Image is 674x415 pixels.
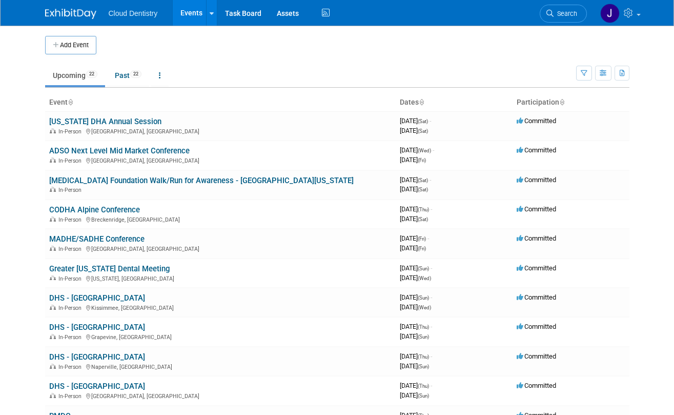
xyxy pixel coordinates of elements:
[49,303,392,311] div: Kissimmee, [GEOGRAPHIC_DATA]
[50,216,56,222] img: In-Person Event
[418,393,429,399] span: (Sun)
[400,205,432,213] span: [DATE]
[49,323,145,332] a: DHS - [GEOGRAPHIC_DATA]
[400,244,426,252] span: [DATE]
[49,234,145,244] a: MADHE/SADHE Conference
[517,323,556,330] span: Committed
[49,274,392,282] div: [US_STATE], [GEOGRAPHIC_DATA]
[400,382,432,389] span: [DATE]
[418,157,426,163] span: (Fri)
[400,215,428,223] span: [DATE]
[49,156,392,164] div: [GEOGRAPHIC_DATA], [GEOGRAPHIC_DATA]
[50,157,56,163] img: In-Person Event
[58,393,85,400] span: In-Person
[49,205,140,214] a: CODHA Alpine Conference
[517,264,556,272] span: Committed
[431,352,432,360] span: -
[400,234,429,242] span: [DATE]
[431,382,432,389] span: -
[400,352,432,360] span: [DATE]
[58,334,85,341] span: In-Person
[400,303,431,311] span: [DATE]
[58,305,85,311] span: In-Person
[517,205,556,213] span: Committed
[49,391,392,400] div: [GEOGRAPHIC_DATA], [GEOGRAPHIC_DATA]
[396,94,513,111] th: Dates
[400,323,432,330] span: [DATE]
[517,117,556,125] span: Committed
[45,66,105,85] a: Upcoming22
[418,334,429,340] span: (Sun)
[418,383,429,389] span: (Thu)
[600,4,620,23] img: Jessica Estrada
[400,264,432,272] span: [DATE]
[58,246,85,252] span: In-Person
[418,305,431,310] span: (Wed)
[49,176,354,185] a: [MEDICAL_DATA] Foundation Walk/Run for Awareness - [GEOGRAPHIC_DATA][US_STATE]
[400,274,431,282] span: [DATE]
[400,332,429,340] span: [DATE]
[433,146,434,154] span: -
[517,176,556,184] span: Committed
[109,9,158,17] span: Cloud Dentistry
[418,118,428,124] span: (Sat)
[50,246,56,251] img: In-Person Event
[430,117,431,125] span: -
[49,264,170,273] a: Greater [US_STATE] Dental Meeting
[559,98,564,106] a: Sort by Participation Type
[49,117,161,126] a: [US_STATE] DHA Annual Session
[50,393,56,398] img: In-Person Event
[400,156,426,164] span: [DATE]
[68,98,73,106] a: Sort by Event Name
[49,146,190,155] a: ADSO Next Level Mid Market Conference
[517,293,556,301] span: Committed
[107,66,149,85] a: Past22
[431,323,432,330] span: -
[513,94,629,111] th: Participation
[431,293,432,301] span: -
[418,275,431,281] span: (Wed)
[49,127,392,135] div: [GEOGRAPHIC_DATA], [GEOGRAPHIC_DATA]
[400,293,432,301] span: [DATE]
[400,176,431,184] span: [DATE]
[427,234,429,242] span: -
[418,128,428,134] span: (Sat)
[49,332,392,341] div: Grapevine, [GEOGRAPHIC_DATA]
[50,364,56,369] img: In-Person Event
[540,5,587,23] a: Search
[58,157,85,164] span: In-Person
[45,94,396,111] th: Event
[49,215,392,223] div: Breckenridge, [GEOGRAPHIC_DATA]
[49,362,392,370] div: Naperville, [GEOGRAPHIC_DATA]
[50,128,56,133] img: In-Person Event
[431,264,432,272] span: -
[418,266,429,271] span: (Sun)
[400,185,428,193] span: [DATE]
[50,187,56,192] img: In-Person Event
[49,382,145,391] a: DHS - [GEOGRAPHIC_DATA]
[554,10,577,17] span: Search
[418,207,429,212] span: (Thu)
[418,324,429,330] span: (Thu)
[50,334,56,339] img: In-Person Event
[517,146,556,154] span: Committed
[50,305,56,310] img: In-Person Event
[418,295,429,301] span: (Sun)
[49,293,145,303] a: DHS - [GEOGRAPHIC_DATA]
[419,98,424,106] a: Sort by Start Date
[58,187,85,193] span: In-Person
[400,146,434,154] span: [DATE]
[418,148,431,153] span: (Wed)
[430,176,431,184] span: -
[49,352,145,362] a: DHS - [GEOGRAPHIC_DATA]
[45,36,96,54] button: Add Event
[86,70,97,78] span: 22
[517,234,556,242] span: Committed
[400,117,431,125] span: [DATE]
[418,236,426,242] span: (Fri)
[418,246,426,251] span: (Fri)
[58,275,85,282] span: In-Person
[431,205,432,213] span: -
[517,382,556,389] span: Committed
[58,216,85,223] span: In-Person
